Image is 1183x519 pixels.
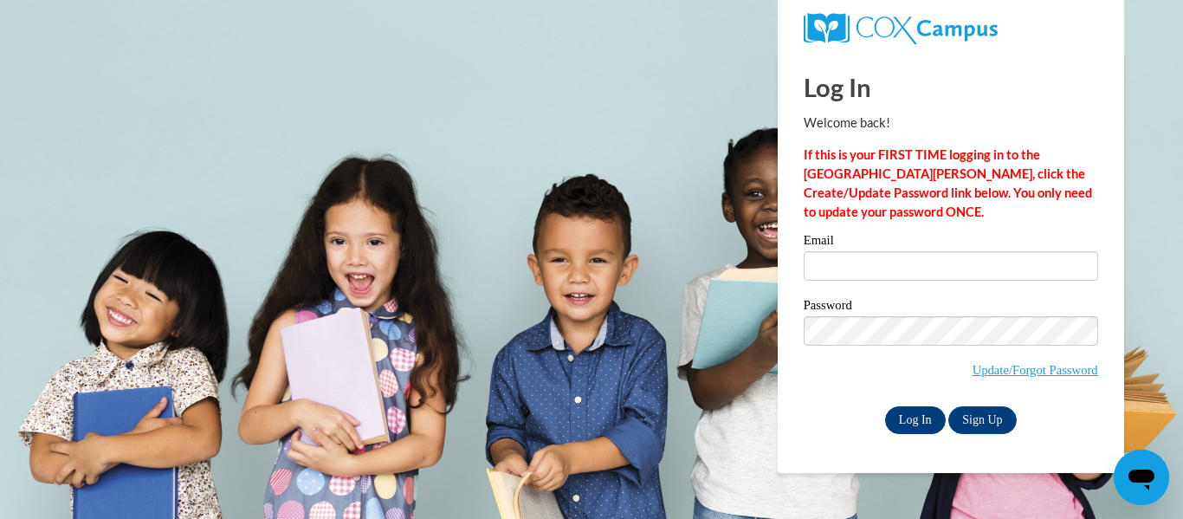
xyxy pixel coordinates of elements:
label: Password [804,299,1098,316]
iframe: Button to launch messaging window [1114,450,1169,505]
input: Log In [885,406,946,434]
strong: If this is your FIRST TIME logging in to the [GEOGRAPHIC_DATA][PERSON_NAME], click the Create/Upd... [804,147,1092,219]
p: Welcome back! [804,114,1098,133]
h1: Log In [804,69,1098,105]
a: Update/Forgot Password [973,363,1098,377]
a: Sign Up [948,406,1016,434]
label: Email [804,234,1098,251]
img: COX Campus [804,13,998,44]
a: COX Campus [804,13,1098,44]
